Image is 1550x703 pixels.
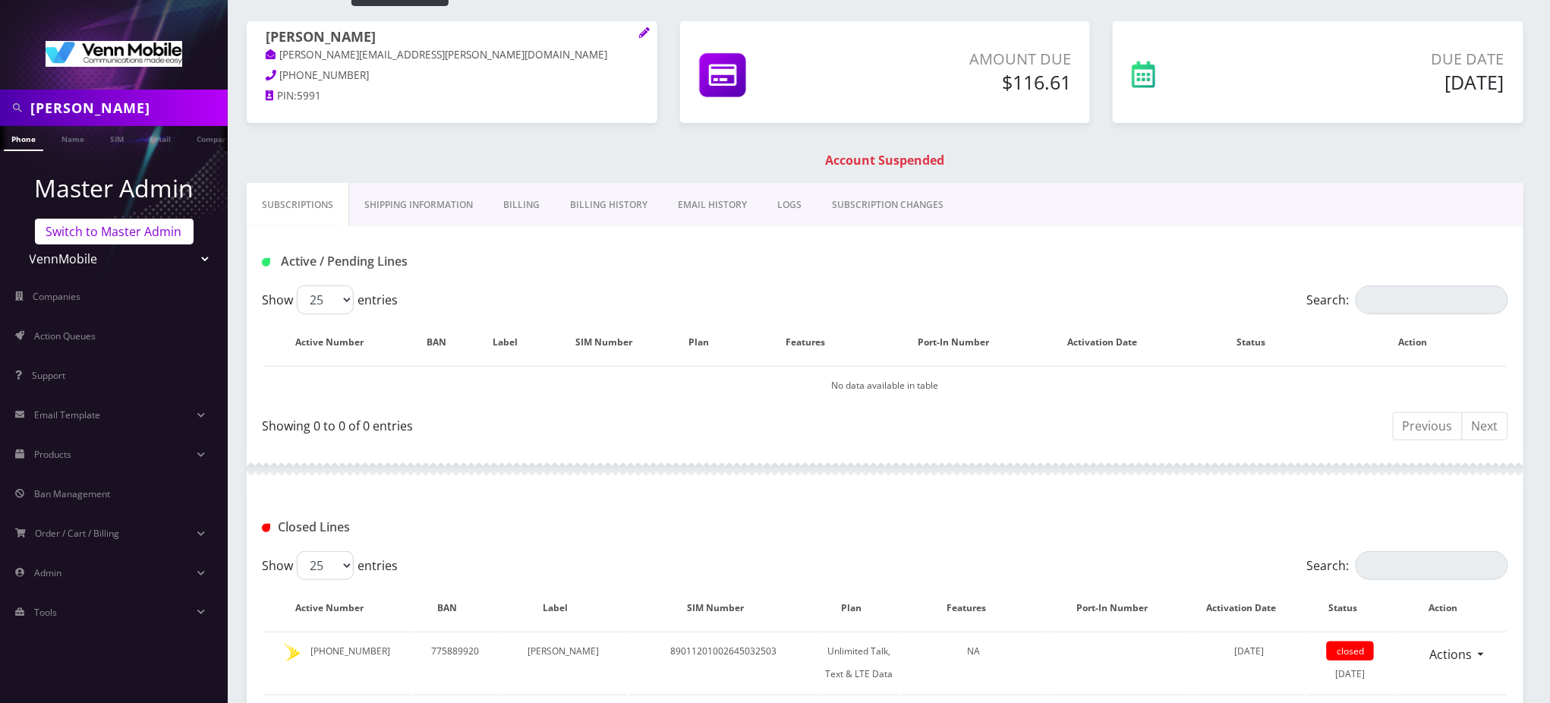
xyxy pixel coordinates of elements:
h5: $116.61 [864,71,1072,93]
th: Activation Date: activate to sort column ascending [1036,320,1184,364]
th: SIM Number: activate to sort column ascending [550,320,673,364]
th: SIM Number: activate to sort column ascending [629,586,818,630]
a: Billing History [555,183,663,227]
span: Tools [34,606,57,619]
a: Switch to Master Admin [35,219,194,244]
span: Products [34,448,71,461]
td: [DATE] [1307,632,1394,693]
th: Label: activate to sort column ascending [499,586,627,630]
label: Search: [1307,551,1508,580]
a: SIM [102,126,131,150]
a: Email [142,126,178,150]
span: Companies [33,290,81,303]
a: Next [1462,412,1508,440]
th: Label: activate to sort column ascending [477,320,549,364]
span: Action Queues [34,329,96,342]
a: Company [189,126,240,150]
select: Showentries [297,285,354,314]
a: Subscriptions [247,183,349,227]
span: closed [1327,642,1374,660]
span: [PHONE_NUMBER] [280,68,370,82]
th: Port-In Number: activate to sort column ascending [1049,586,1192,630]
label: Show entries [262,551,398,580]
th: Activation Date: activate to sort column ascending [1193,586,1306,630]
h1: [PERSON_NAME] [266,29,638,47]
img: Closed Lines [262,524,270,532]
th: BAN: activate to sort column ascending [412,320,475,364]
h1: Closed Lines [262,520,662,534]
input: Search: [1356,551,1508,580]
a: Shipping Information [349,183,488,227]
th: Action: activate to sort column ascending [1334,320,1507,364]
span: Order / Cart / Billing [36,527,120,540]
th: Port-In Number: activate to sort column ascending [888,320,1035,364]
span: [DATE] [1234,645,1264,657]
img: Active / Pending Lines [262,258,270,266]
a: SUBSCRIPTION CHANGES [817,183,959,227]
a: Previous [1393,412,1463,440]
td: [PHONE_NUMBER] [263,632,411,693]
span: 5991 [297,89,321,102]
th: Action : activate to sort column ascending [1395,586,1507,630]
label: Search: [1307,285,1508,314]
h1: Active / Pending Lines [262,254,662,269]
td: Unlimited Talk, Text & LTE Data [820,632,899,693]
img: sprint.png [284,643,303,662]
span: Email Template [34,408,100,421]
td: 89011201002645032503 [629,632,818,693]
a: Name [54,126,92,150]
span: Admin [34,566,61,579]
td: No data available in table [263,366,1507,405]
th: Active Number: activate to sort column ascending [263,320,411,364]
a: [PERSON_NAME][EMAIL_ADDRESS][PERSON_NAME][DOMAIN_NAME] [266,48,608,63]
a: LOGS [762,183,817,227]
th: Features: activate to sort column ascending [739,320,887,364]
th: Status: activate to sort column ascending [1307,586,1394,630]
a: PIN: [266,89,297,104]
div: Showing 0 to 0 of 0 entries [262,411,874,435]
p: Due Date [1264,48,1504,71]
span: Ban Management [34,487,110,500]
a: Billing [488,183,555,227]
td: NA [900,632,1048,693]
label: Show entries [262,285,398,314]
td: [PERSON_NAME] [499,632,627,693]
a: Phone [4,126,43,151]
td: 775889920 [412,632,498,693]
h1: Account Suspended [250,153,1520,168]
th: Status: activate to sort column ascending [1186,320,1333,364]
th: Plan: activate to sort column ascending [820,586,899,630]
a: EMAIL HISTORY [663,183,762,227]
input: Search in Company [30,93,224,122]
th: Plan: activate to sort column ascending [675,320,738,364]
span: Support [32,369,65,382]
th: Active Number: activate to sort column descending [263,586,411,630]
th: BAN: activate to sort column ascending [412,586,498,630]
select: Showentries [297,551,354,580]
h5: [DATE] [1264,71,1504,93]
th: Features: activate to sort column ascending [900,586,1048,630]
input: Search: [1356,285,1508,314]
img: VennMobile [46,41,182,67]
a: Actions [1420,640,1482,669]
p: Amount Due [864,48,1072,71]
